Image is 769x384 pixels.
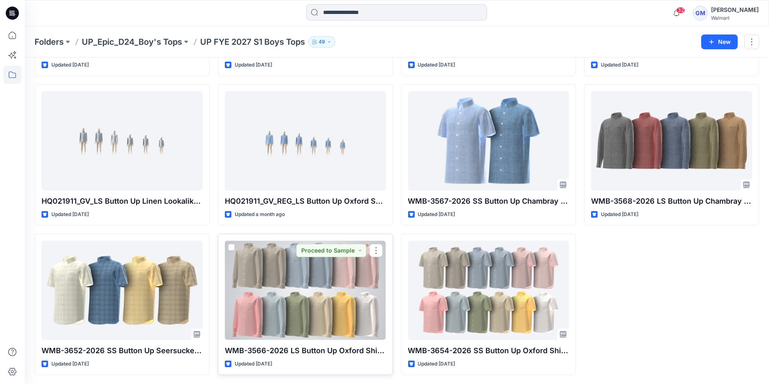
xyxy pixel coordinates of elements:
p: Updated [DATE] [235,61,272,69]
a: Folders [35,36,64,48]
div: Walmart [711,15,759,21]
p: WMB-3566-2026 LS Button Up Oxford Shirt_Opt1 [225,345,386,356]
p: Updated [DATE] [51,210,89,219]
p: Updated a month ago [235,210,285,219]
a: WMB-3568-2026 LS Button Up Chambray Shirt [591,91,752,191]
p: UP FYE 2027 S1 Boys Tops [200,36,305,48]
span: 32 [676,7,685,14]
a: WMB-3652-2026 SS Button Up Seersucker Shirt [42,241,203,340]
p: Updated [DATE] [51,360,89,368]
a: HQ021911_GV_REG_LS Button Up Oxford Shirt [225,91,386,191]
a: UP_Epic_D24_Boy's Tops [82,36,182,48]
button: 49 [308,36,335,48]
p: Updated [DATE] [418,61,455,69]
p: WMB-3568-2026 LS Button Up Chambray Shirt [591,195,752,207]
p: Updated [DATE] [418,360,455,368]
p: WMB-3567-2026 SS Button Up Chambray Shirt [408,195,569,207]
button: New [701,34,738,49]
div: [PERSON_NAME] [711,5,759,15]
p: HQ021911_GV_REG_LS Button Up Oxford Shirt [225,195,386,207]
a: WMB-3566-2026 LS Button Up Oxford Shirt_Opt1 [225,241,386,340]
p: Updated [DATE] [601,61,638,69]
p: Updated [DATE] [235,360,272,368]
p: 49 [319,37,325,46]
div: GM [693,6,708,21]
p: Updated [DATE] [601,210,638,219]
p: Updated [DATE] [51,61,89,69]
p: HQ021911_GV_LS Button Up Linen Lookalike Shirt [42,195,203,207]
a: HQ021911_GV_LS Button Up Linen Lookalike Shirt [42,91,203,191]
p: WMB-3654-2026 SS Button Up Oxford Shirt_Opt1 [408,345,569,356]
a: WMB-3654-2026 SS Button Up Oxford Shirt_Opt1 [408,241,569,340]
p: Updated [DATE] [418,210,455,219]
p: WMB-3652-2026 SS Button Up Seersucker Shirt [42,345,203,356]
a: WMB-3567-2026 SS Button Up Chambray Shirt [408,91,569,191]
